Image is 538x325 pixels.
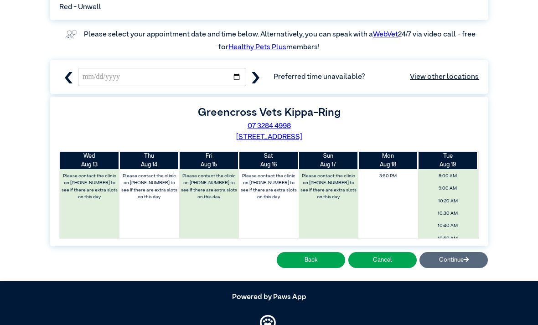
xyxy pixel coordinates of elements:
span: Preferred time unavailable? [274,72,479,83]
a: View other locations [410,72,479,83]
button: Cancel [348,252,417,268]
span: 3:50 PM [361,171,415,181]
th: Aug 13 [60,152,119,169]
a: Healthy Pets Plus [228,44,286,51]
span: 10:50 AM [420,233,475,244]
span: 10:40 AM [420,221,475,231]
a: [STREET_ADDRESS] [236,134,302,141]
span: 8:00 AM [420,171,475,181]
th: Aug 14 [119,152,179,169]
label: Please contact the clinic on [PHONE_NUMBER] to see if there are extra slots on this day [239,171,298,202]
th: Aug 19 [418,152,478,169]
button: Back [277,252,345,268]
label: Please contact the clinic on [PHONE_NUMBER] to see if there are extra slots on this day [120,171,179,202]
th: Aug 16 [239,152,299,169]
span: 10:20 AM [420,196,475,206]
label: Greencross Vets Kippa-Ring [198,107,341,118]
th: Aug 15 [179,152,239,169]
th: Aug 17 [299,152,358,169]
span: 9:00 AM [420,183,475,194]
h5: Powered by Paws App [50,293,488,302]
th: Aug 18 [358,152,418,169]
label: Please contact the clinic on [PHONE_NUMBER] to see if there are extra slots on this day [299,171,357,202]
label: Please select your appointment date and time below. Alternatively, you can speak with a 24/7 via ... [84,31,477,51]
span: Red - Unwell [59,2,101,13]
label: Please contact the clinic on [PHONE_NUMBER] to see if there are extra slots on this day [61,171,119,202]
a: WebVet [373,31,398,38]
label: Please contact the clinic on [PHONE_NUMBER] to see if there are extra slots on this day [180,171,238,202]
img: vet [62,27,80,42]
a: 07 3284 4998 [248,123,291,130]
span: 10:30 AM [420,208,475,219]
